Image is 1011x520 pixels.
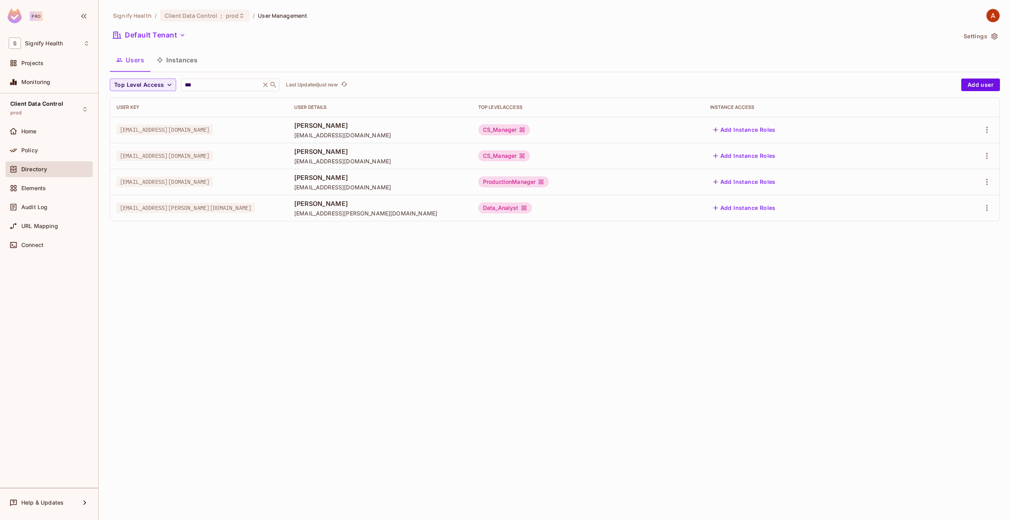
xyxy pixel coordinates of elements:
span: Monitoring [21,79,51,85]
span: Connect [21,242,43,248]
div: User Details [294,104,466,110]
button: refresh [339,80,349,90]
span: Projects [21,60,43,66]
span: User Management [258,12,307,19]
img: SReyMgAAAABJRU5ErkJggg== [8,9,22,23]
span: Workspace: Signify Health [25,40,63,47]
span: [PERSON_NAME] [294,199,466,208]
li: / [253,12,255,19]
span: [EMAIL_ADDRESS][PERSON_NAME][DOMAIN_NAME] [117,203,255,213]
span: prod [10,110,22,116]
button: Default Tenant [110,29,189,41]
span: : [220,13,223,19]
span: Audit Log [21,204,47,210]
div: Pro [30,11,43,21]
img: Aadesh Thirukonda [987,9,1000,22]
div: Instance Access [710,104,923,110]
div: CS_Manager [478,150,530,161]
button: Add Instance Roles [710,202,779,214]
span: [PERSON_NAME] [294,173,466,182]
li: / [155,12,157,19]
span: [EMAIL_ADDRESS][DOMAIN_NAME] [117,125,213,135]
span: Help & Updates [21,499,64,506]
p: Last Updated just now [286,82,338,88]
div: ProductionManager [478,176,549,187]
span: Client Data Control [165,12,218,19]
div: Data_Analyst [478,202,532,213]
button: Add user [961,79,1000,91]
button: Users [110,50,150,70]
div: Top Level Access [478,104,697,110]
button: Add Instance Roles [710,176,779,188]
span: Client Data Control [10,101,63,107]
span: S [9,37,21,49]
span: [EMAIL_ADDRESS][DOMAIN_NAME] [117,177,213,187]
span: the active workspace [113,12,152,19]
span: Home [21,128,37,135]
span: Top Level Access [114,80,164,90]
span: [PERSON_NAME] [294,121,466,130]
div: CS_Manager [478,124,530,135]
span: [PERSON_NAME] [294,147,466,156]
button: Add Instance Roles [710,150,779,162]
button: Top Level Access [110,79,176,91]
span: Elements [21,185,46,191]
span: refresh [341,81,348,89]
span: [EMAIL_ADDRESS][DOMAIN_NAME] [294,157,466,165]
span: [EMAIL_ADDRESS][DOMAIN_NAME] [294,131,466,139]
span: Click to refresh data [338,80,349,90]
span: [EMAIL_ADDRESS][DOMAIN_NAME] [294,183,466,191]
span: URL Mapping [21,223,58,229]
span: Directory [21,166,47,172]
button: Settings [960,30,1000,43]
span: prod [226,12,239,19]
div: User Key [117,104,282,110]
span: [EMAIL_ADDRESS][DOMAIN_NAME] [117,151,213,161]
span: [EMAIL_ADDRESS][PERSON_NAME][DOMAIN_NAME] [294,209,466,217]
button: Instances [150,50,204,70]
button: Add Instance Roles [710,123,779,136]
span: Policy [21,147,38,153]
